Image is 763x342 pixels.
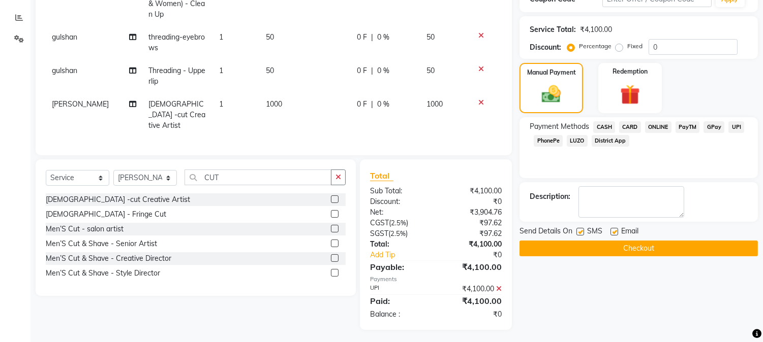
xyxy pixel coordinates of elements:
[676,121,700,133] span: PayTM
[219,99,223,109] span: 1
[728,121,744,133] span: UPI
[46,238,157,249] div: Men’S Cut & Shave - Senior Artist
[52,32,77,42] span: gulshan
[46,194,190,205] div: [DEMOGRAPHIC_DATA] -cut Creative Artist
[266,99,282,109] span: 1000
[704,121,724,133] span: GPay
[52,99,109,109] span: [PERSON_NAME]
[579,42,612,51] label: Percentage
[530,191,570,202] div: Description:
[357,99,367,110] span: 0 F
[619,121,641,133] span: CARD
[149,99,206,130] span: [DEMOGRAPHIC_DATA] -cut Creative Artist
[219,32,223,42] span: 1
[357,32,367,43] span: 0 F
[362,261,436,273] div: Payable:
[185,169,331,185] input: Search or Scan
[436,284,510,294] div: ₹4,100.00
[371,65,373,76] span: |
[587,226,602,238] span: SMS
[149,66,206,86] span: Threading - Upperlip
[377,65,389,76] span: 0 %
[266,66,274,75] span: 50
[520,241,758,256] button: Checkout
[371,32,373,43] span: |
[436,239,510,250] div: ₹4,100.00
[362,218,436,228] div: ( )
[370,218,389,227] span: CGST
[377,32,389,43] span: 0 %
[614,82,646,107] img: _gift.svg
[534,135,563,147] span: PhonePe
[362,196,436,207] div: Discount:
[52,66,77,75] span: gulshan
[436,228,510,239] div: ₹97.62
[436,295,510,307] div: ₹4,100.00
[436,186,510,196] div: ₹4,100.00
[436,218,510,228] div: ₹97.62
[613,67,648,76] label: Redemption
[357,65,367,76] span: 0 F
[362,228,436,239] div: ( )
[593,121,615,133] span: CASH
[427,99,443,109] span: 1000
[536,83,566,105] img: _cash.svg
[530,121,589,132] span: Payment Methods
[371,99,373,110] span: |
[580,24,612,35] div: ₹4,100.00
[436,261,510,273] div: ₹4,100.00
[427,32,435,42] span: 50
[46,268,160,279] div: Men’S Cut & Shave - Style Director
[436,196,510,207] div: ₹0
[46,253,171,264] div: Men’S Cut & Shave - Creative Director
[530,42,561,53] div: Discount:
[362,207,436,218] div: Net:
[362,250,448,260] a: Add Tip
[377,99,389,110] span: 0 %
[362,295,436,307] div: Paid:
[520,226,572,238] span: Send Details On
[627,42,643,51] label: Fixed
[219,66,223,75] span: 1
[266,32,274,42] span: 50
[362,239,436,250] div: Total:
[427,66,435,75] span: 50
[621,226,638,238] span: Email
[530,24,576,35] div: Service Total:
[391,219,406,227] span: 2.5%
[46,224,124,234] div: Men’S Cut - salon artist
[149,32,205,52] span: threading-eyebrows
[436,309,510,320] div: ₹0
[46,209,166,220] div: [DEMOGRAPHIC_DATA] - Fringe Cut
[448,250,510,260] div: ₹0
[527,68,576,77] label: Manual Payment
[370,170,393,181] span: Total
[362,309,436,320] div: Balance :
[592,135,629,147] span: District App
[362,284,436,294] div: UPI
[436,207,510,218] div: ₹3,904.76
[370,275,502,284] div: Payments
[362,186,436,196] div: Sub Total:
[567,135,588,147] span: LUZO
[645,121,672,133] span: ONLINE
[390,229,406,237] span: 2.5%
[370,229,388,238] span: SGST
